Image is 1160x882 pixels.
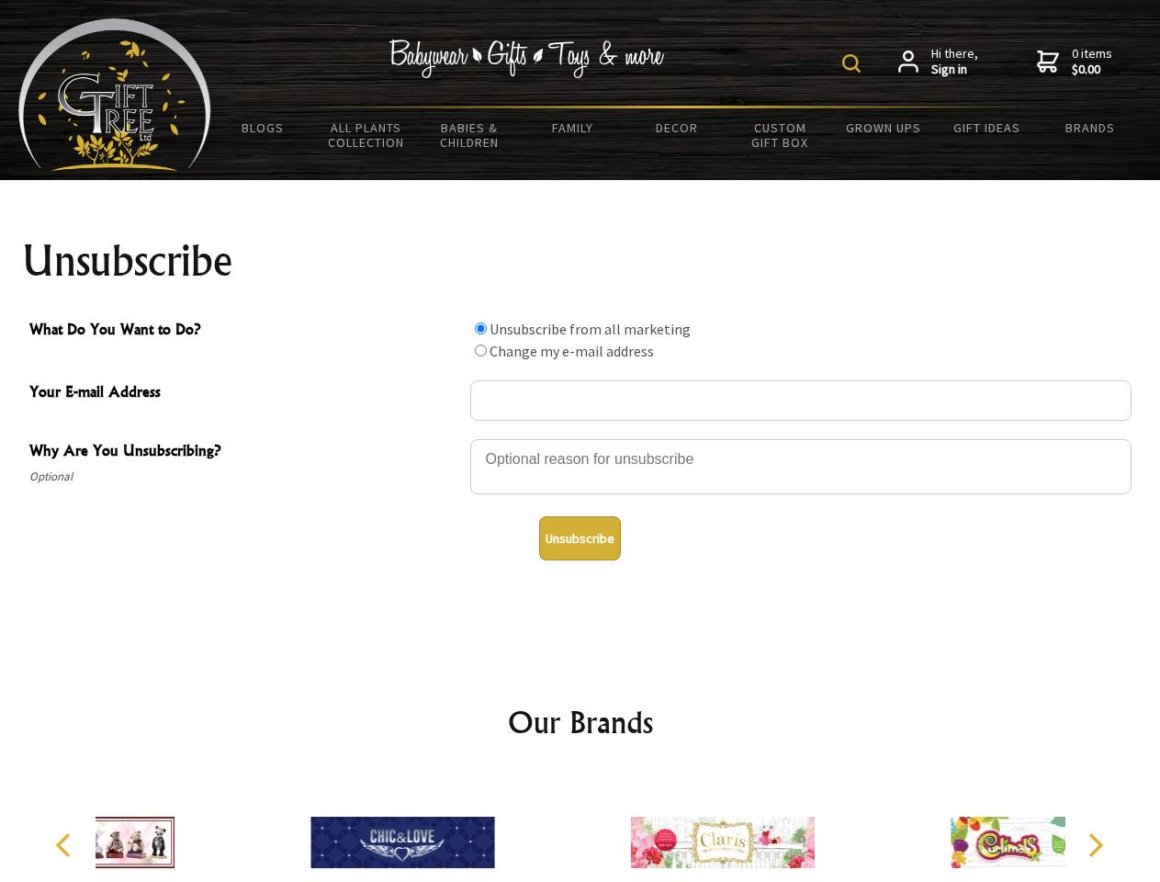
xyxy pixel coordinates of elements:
label: Change my e-mail address [490,342,654,360]
h2: Our Brands [37,700,1124,744]
input: What Do You Want to Do? [475,345,487,356]
a: Gift Ideas [935,108,1039,147]
input: Your E-mail Address [470,380,1132,421]
textarea: Why Are You Unsubscribing? [470,439,1132,494]
img: product search [842,54,861,73]
button: Next [1075,825,1115,865]
button: Previous [46,825,86,865]
strong: Sign in [931,62,978,78]
a: Decor [625,108,728,147]
a: Family [522,108,625,147]
span: 0 items [1072,45,1112,78]
a: Grown Ups [831,108,935,147]
img: Babywear - Gifts - Toys & more [389,40,665,78]
img: Babyware - Gifts - Toys and more... [18,18,211,171]
h1: Unsubscribe [22,239,1139,283]
span: What Do You Want to Do? [29,318,461,345]
a: Babies & Children [418,108,522,162]
span: Optional [29,466,461,488]
input: What Do You Want to Do? [475,322,487,334]
span: Your E-mail Address [29,380,461,407]
span: Why Are You Unsubscribing? [29,439,461,466]
a: 0 items$0.00 [1037,46,1112,78]
strong: $0.00 [1072,62,1112,78]
a: All Plants Collection [315,108,419,162]
span: Hi there, [931,46,978,78]
button: Unsubscribe [539,516,621,560]
a: BLOGS [211,108,315,147]
a: Custom Gift Box [728,108,832,162]
a: Brands [1039,108,1143,147]
label: Unsubscribe from all marketing [490,320,691,338]
a: Hi there,Sign in [898,46,978,78]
